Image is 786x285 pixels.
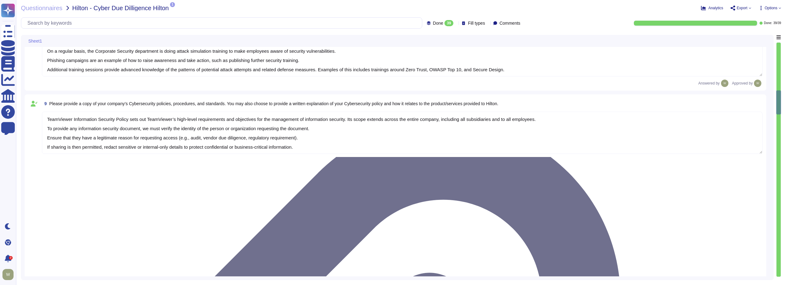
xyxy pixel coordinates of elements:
[708,6,723,10] span: Analytics
[2,269,14,280] img: user
[721,80,728,87] img: user
[701,6,723,10] button: Analytics
[754,80,761,87] img: user
[444,20,453,26] div: 39
[500,21,521,25] span: Comments
[9,256,13,260] div: 2
[72,5,169,11] span: Hilton - Cyber Due Dilligence Hilton
[49,101,498,106] span: Please provide a copy of your company’s Cybersecurity policies, procedures, and standards. You ma...
[42,112,763,154] textarea: TeamViewer Information Security Policy sets out TeamViewer’s high-level requirements and objectiv...
[24,18,422,28] input: Search by keywords
[28,39,42,43] span: Sheet1
[21,5,63,11] span: Questionnaires
[42,34,763,76] textarea: New employees are trained for an average of two months as part of TeamViewer's onboarding process...
[732,81,753,85] span: Approved by
[737,6,748,10] span: Export
[468,21,485,25] span: Fill types
[1,268,18,281] button: user
[764,22,772,25] span: Done:
[765,6,777,10] span: Options
[698,81,719,85] span: Answered by
[42,101,47,106] span: 9
[170,2,175,7] span: 1
[773,22,781,25] span: 39 / 39
[433,21,443,25] span: Done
